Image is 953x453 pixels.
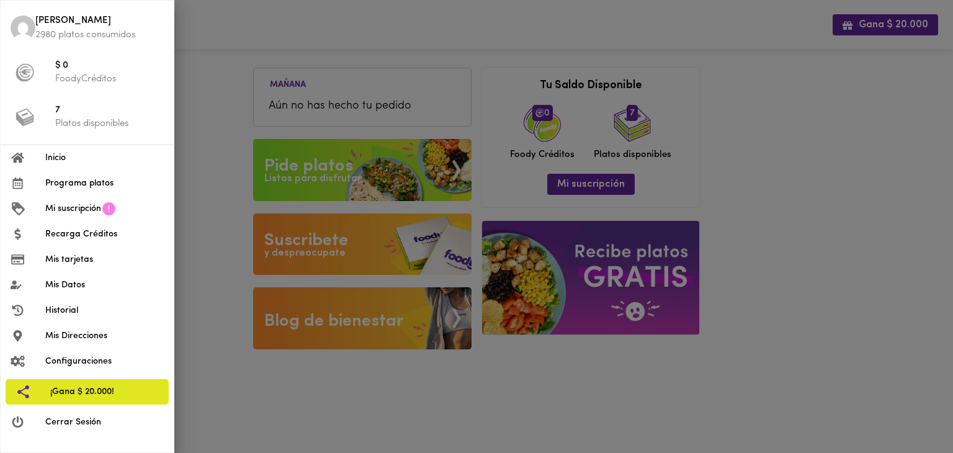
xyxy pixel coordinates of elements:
[45,416,164,429] span: Cerrar Sesión
[55,117,164,130] p: Platos disponibles
[55,104,164,118] span: 7
[45,304,164,317] span: Historial
[16,108,34,127] img: platos_menu.png
[35,14,164,29] span: [PERSON_NAME]
[45,177,164,190] span: Programa platos
[16,63,34,82] img: foody-creditos-black.png
[50,385,159,398] span: ¡Gana $ 20.000!
[45,253,164,266] span: Mis tarjetas
[45,228,164,241] span: Recarga Créditos
[35,29,164,42] p: 2980 platos consumidos
[45,355,164,368] span: Configuraciones
[55,73,164,86] p: FoodyCréditos
[881,381,941,441] iframe: Messagebird Livechat Widget
[45,202,101,215] span: Mi suscripción
[55,59,164,73] span: $ 0
[45,330,164,343] span: Mis Direcciones
[45,279,164,292] span: Mis Datos
[45,151,164,164] span: Inicio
